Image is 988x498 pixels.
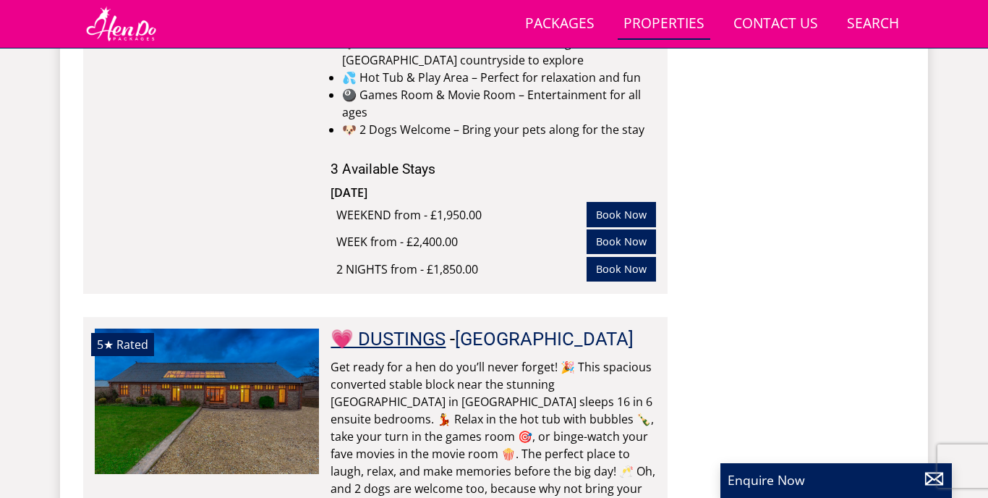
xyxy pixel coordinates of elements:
p: Enquire Now [728,470,945,489]
li: 🎱 Games Room & Movie Room – Entertainment for all ages [342,86,656,121]
div: [DATE] [331,184,526,201]
a: Search [841,8,905,41]
span: 💗 DUSTINGS has a 5 star rating under the Quality in Tourism Scheme [97,337,114,353]
a: Book Now [587,202,656,227]
a: 💗 DUSTINGS [331,328,446,350]
a: Packages [519,8,600,41]
a: 5★ Rated [95,329,319,473]
span: - [450,328,634,350]
a: Book Now [587,229,656,254]
h4: 3 Available Stays [331,161,656,177]
a: Properties [618,8,710,41]
div: WEEK from - £2,400.00 [336,233,587,250]
a: [GEOGRAPHIC_DATA] [455,328,634,350]
div: 2 NIGHTS from - £1,850.00 [336,261,587,278]
img: Hen Do Packages [83,6,159,42]
img: open-uri20250321-4642-bfgy7y.original. [95,329,319,473]
span: Rated [116,337,148,353]
a: Book Now [587,257,656,282]
li: 💦 Hot Tub & Play Area – Perfect for relaxation and fun [342,69,656,86]
a: Contact Us [728,8,824,41]
li: 🐶 2 Dogs Welcome – Bring your pets along for the stay [342,121,656,138]
li: 🌳 Private Grounds – 15 acres of stunning [GEOGRAPHIC_DATA] countryside to explore [342,34,656,69]
div: WEEKEND from - £1,950.00 [336,206,587,224]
